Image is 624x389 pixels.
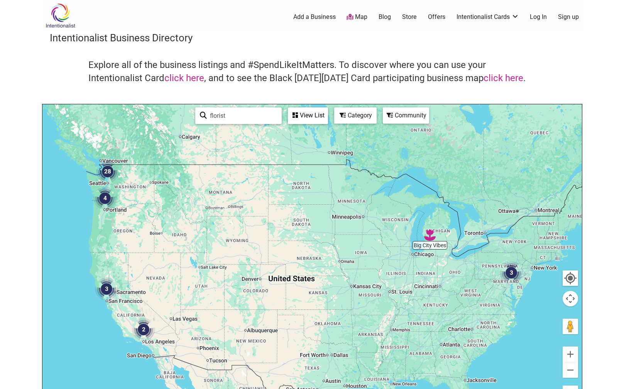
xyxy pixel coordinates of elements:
[424,229,436,241] div: Big City Vibes
[289,108,327,123] div: View List
[484,73,523,83] a: click here
[288,107,328,124] div: See a list of the visible businesses
[563,291,578,306] button: Map camera controls
[335,108,376,123] div: Category
[457,13,519,21] a: Intentionalist Cards
[402,13,417,21] a: Store
[428,13,445,21] a: Offers
[93,187,117,210] div: 4
[334,107,377,124] div: Filter by category
[164,73,204,83] a: click here
[95,277,118,301] div: 3
[50,31,575,45] h3: Intentionalist Business Directory
[132,318,155,341] div: 2
[347,13,367,22] a: Map
[379,13,391,21] a: Blog
[88,59,536,85] h4: Explore all of the business listings and #SpendLikeItMatters. To discover where you can use your ...
[207,108,277,123] input: Type to find and filter...
[96,160,119,183] div: 28
[558,13,579,21] a: Sign up
[563,319,578,334] button: Drag Pegman onto the map to open Street View
[563,362,578,378] button: Zoom out
[563,270,578,286] button: Your Location
[530,13,547,21] a: Log In
[500,261,523,284] div: 3
[293,13,336,21] a: Add a Business
[42,3,79,28] img: Intentionalist
[384,108,428,123] div: Community
[383,107,429,124] div: Filter by Community
[195,107,282,124] div: Type to search and filter
[563,347,578,362] button: Zoom in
